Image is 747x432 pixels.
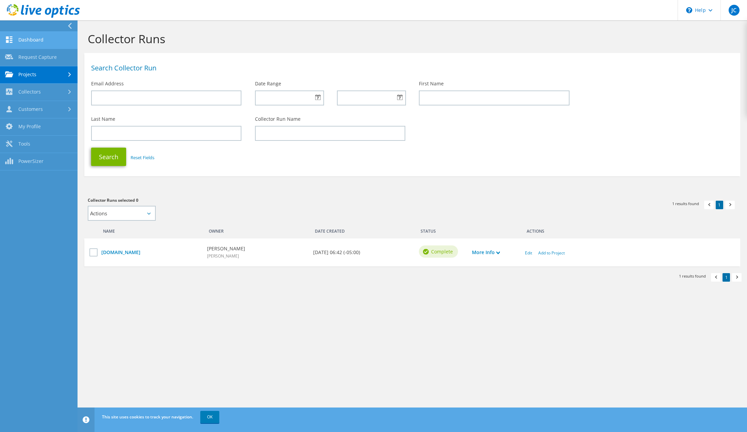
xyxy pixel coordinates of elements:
label: Collector Run Name [255,116,301,122]
span: [PERSON_NAME] [207,253,239,259]
span: This site uses cookies to track your navigation. [102,414,193,420]
h1: Search Collector Run [91,65,730,71]
a: 1 [723,273,730,282]
label: Email Address [91,80,124,87]
a: OK [200,411,219,423]
a: Add to Project [538,250,565,256]
a: More Info [472,249,500,256]
div: Status [415,224,469,235]
b: [PERSON_NAME] [207,245,245,252]
a: Edit [525,250,532,256]
div: Actions [522,224,733,235]
div: Date Created [310,224,415,235]
b: [DATE] 06:42 (-05:00) [313,249,360,256]
a: 1 [716,201,723,209]
label: Date Range [255,80,281,87]
span: JC [729,5,740,16]
span: 1 results found [679,273,706,279]
svg: \n [686,7,692,13]
span: Complete [431,248,453,255]
div: Name [98,224,204,235]
a: [DOMAIN_NAME] [101,249,200,256]
span: 1 results found [672,201,699,206]
label: First Name [419,80,444,87]
h3: Collector Runs selected 0 [88,197,405,204]
button: Search [91,148,126,166]
a: Reset Fields [131,154,154,161]
label: Last Name [91,116,115,122]
h1: Collector Runs [88,32,733,46]
div: Owner [204,224,309,235]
